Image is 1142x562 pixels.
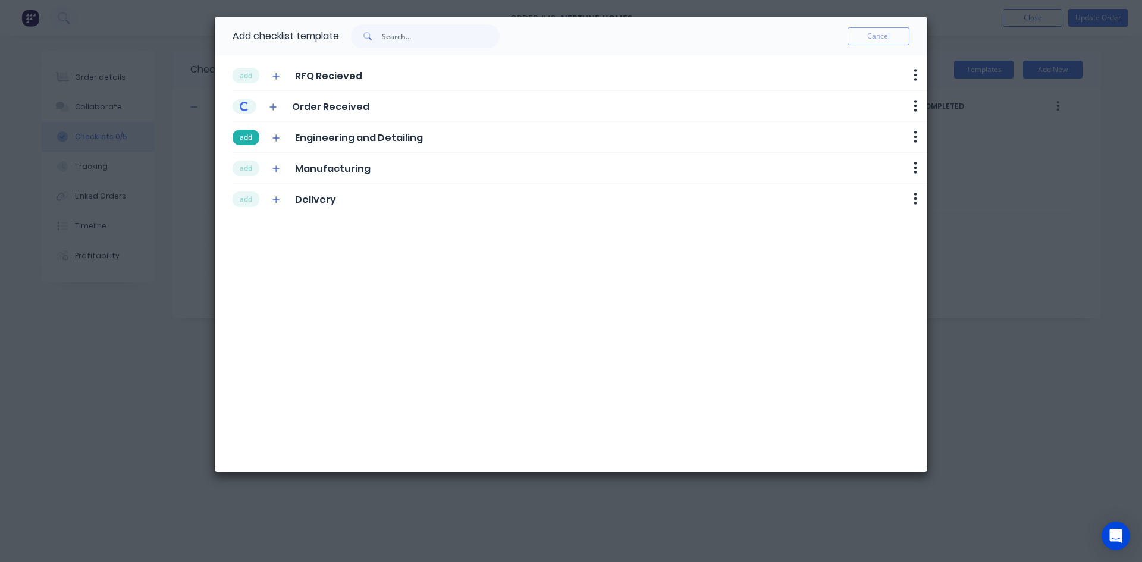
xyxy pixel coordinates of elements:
[295,193,336,207] span: Delivery
[292,100,369,114] span: Order Received
[382,24,500,48] input: Search...
[1102,522,1130,550] div: Open Intercom Messenger
[233,191,259,207] button: add
[848,27,909,45] button: Cancel
[233,17,339,55] div: Add checklist template
[295,131,423,145] span: Engineering and Detailing
[233,68,259,83] button: add
[295,69,362,83] span: RFQ Recieved
[233,130,259,145] button: add
[233,161,259,176] button: add
[295,162,371,176] span: Manufacturing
